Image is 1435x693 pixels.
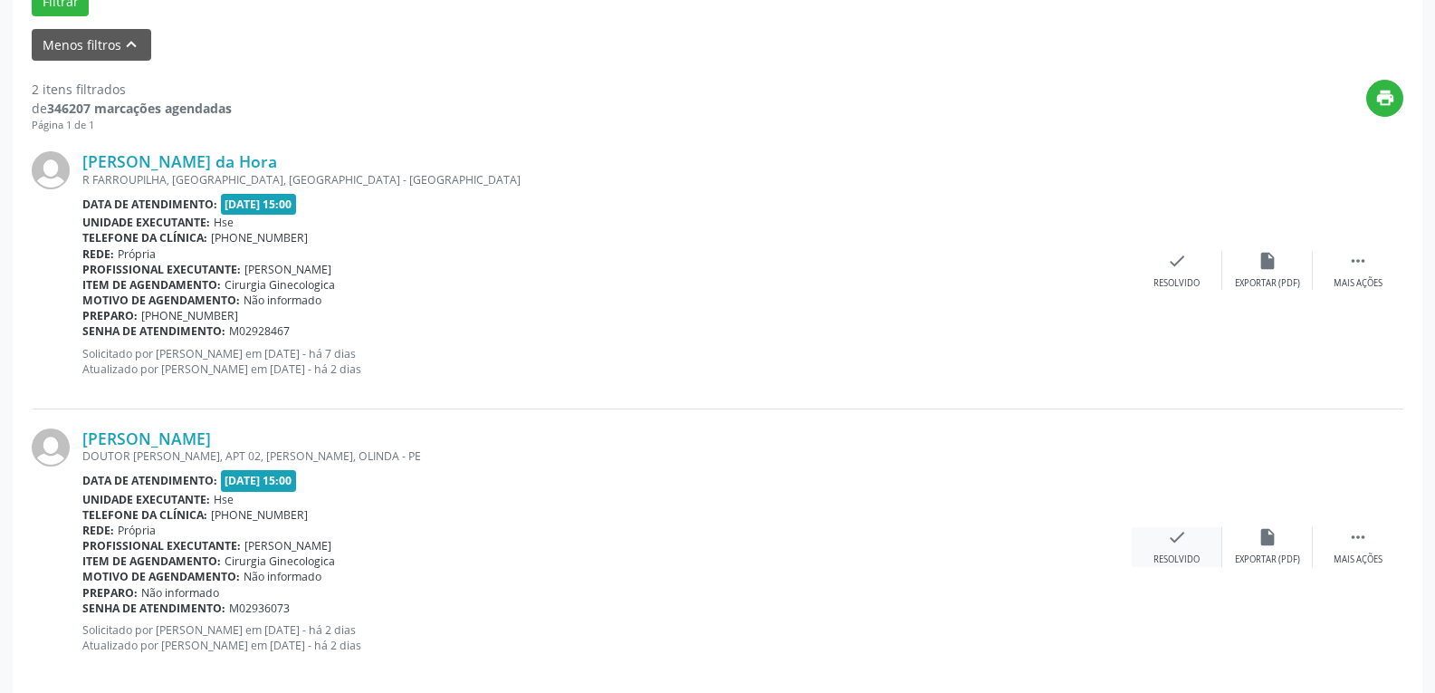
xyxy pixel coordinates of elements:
[82,293,240,308] b: Motivo de agendamento:
[1167,251,1187,271] i: check
[32,99,232,118] div: de
[221,194,297,215] span: [DATE] 15:00
[82,230,207,245] b: Telefone da clínica:
[1235,553,1300,566] div: Exportar (PDF)
[244,293,321,308] span: Não informado
[32,428,70,467] img: img
[32,80,232,99] div: 2 itens filtrados
[82,553,221,569] b: Item de agendamento:
[82,428,211,448] a: [PERSON_NAME]
[82,172,1132,188] div: R FARROUPILHA, [GEOGRAPHIC_DATA], [GEOGRAPHIC_DATA] - [GEOGRAPHIC_DATA]
[32,118,232,133] div: Página 1 de 1
[1258,251,1277,271] i: insert_drive_file
[1366,80,1403,117] button: print
[214,215,234,230] span: Hse
[82,523,114,538] b: Rede:
[82,197,217,212] b: Data de atendimento:
[118,246,156,262] span: Própria
[1258,527,1277,547] i: insert_drive_file
[82,538,241,553] b: Profissional executante:
[1334,277,1382,290] div: Mais ações
[32,29,151,61] button: Menos filtroskeyboard_arrow_up
[82,507,207,523] b: Telefone da clínica:
[82,601,225,616] b: Senha de atendimento:
[214,492,234,507] span: Hse
[118,523,156,538] span: Própria
[244,538,331,553] span: [PERSON_NAME]
[82,308,138,323] b: Preparo:
[229,323,290,339] span: M02928467
[1153,277,1200,290] div: Resolvido
[82,569,240,584] b: Motivo de agendamento:
[82,492,210,507] b: Unidade executante:
[82,277,221,293] b: Item de agendamento:
[1334,553,1382,566] div: Mais ações
[82,262,241,277] b: Profissional executante:
[211,230,308,245] span: [PHONE_NUMBER]
[141,585,219,601] span: Não informado
[1348,527,1368,547] i: 
[82,215,210,230] b: Unidade executante:
[221,470,297,491] span: [DATE] 15:00
[82,622,1132,653] p: Solicitado por [PERSON_NAME] em [DATE] - há 2 dias Atualizado por [PERSON_NAME] em [DATE] - há 2 ...
[141,308,238,323] span: [PHONE_NUMBER]
[244,262,331,277] span: [PERSON_NAME]
[1167,527,1187,547] i: check
[82,323,225,339] b: Senha de atendimento:
[82,585,138,601] b: Preparo:
[82,448,1132,464] div: DOUTOR [PERSON_NAME], APT 02, [PERSON_NAME], OLINDA - PE
[47,100,232,117] strong: 346207 marcações agendadas
[82,473,217,488] b: Data de atendimento:
[225,553,335,569] span: Cirurgia Ginecologica
[82,246,114,262] b: Rede:
[211,507,308,523] span: [PHONE_NUMBER]
[1235,277,1300,290] div: Exportar (PDF)
[225,277,335,293] span: Cirurgia Ginecologica
[1375,88,1395,108] i: print
[229,601,290,616] span: M02936073
[82,346,1132,377] p: Solicitado por [PERSON_NAME] em [DATE] - há 7 dias Atualizado por [PERSON_NAME] em [DATE] - há 2 ...
[82,151,277,171] a: [PERSON_NAME] da Hora
[1153,553,1200,566] div: Resolvido
[32,151,70,189] img: img
[1348,251,1368,271] i: 
[121,34,141,54] i: keyboard_arrow_up
[244,569,321,584] span: Não informado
